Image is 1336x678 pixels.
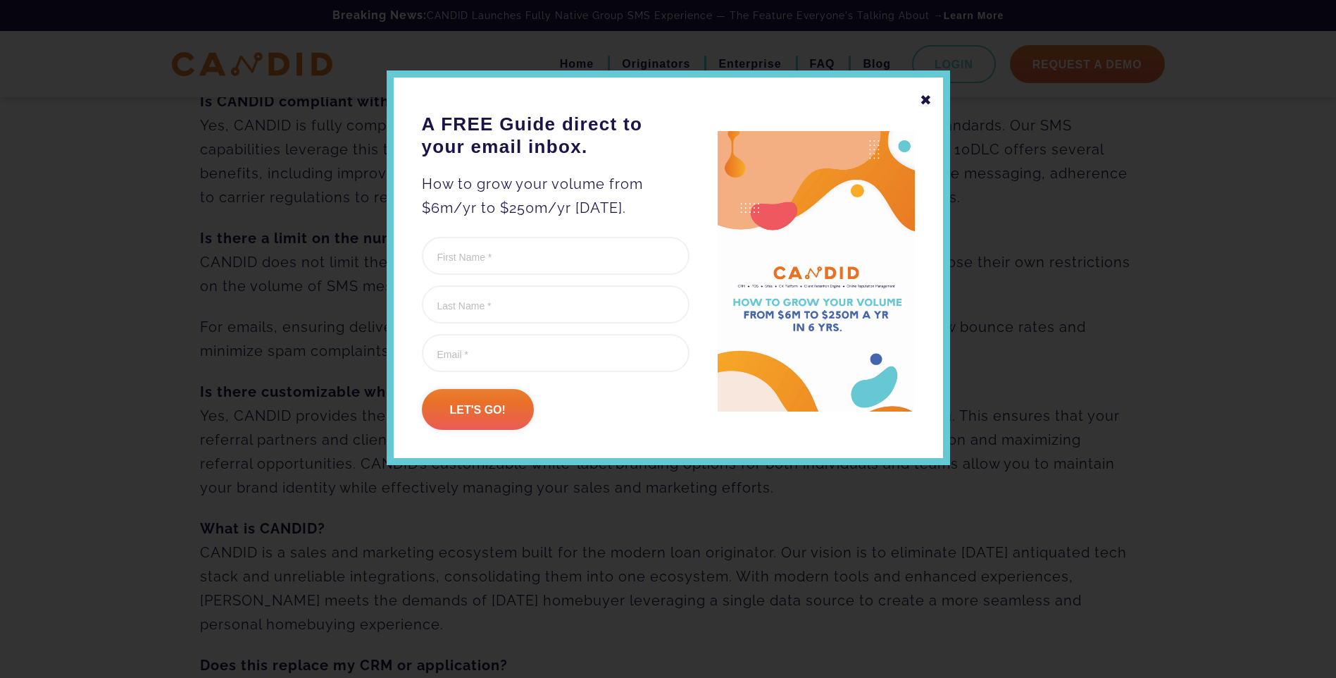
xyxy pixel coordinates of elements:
input: Email * [422,334,689,372]
img: A FREE Guide direct to your email inbox. [718,131,915,412]
p: How to grow your volume from $6m/yr to $250m/yr [DATE]. [422,172,689,220]
input: First Name * [422,237,689,275]
input: Let's go! [422,389,534,430]
h3: A FREE Guide direct to your email inbox. [422,113,689,158]
div: ✖ [920,88,932,112]
input: Last Name * [422,285,689,323]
